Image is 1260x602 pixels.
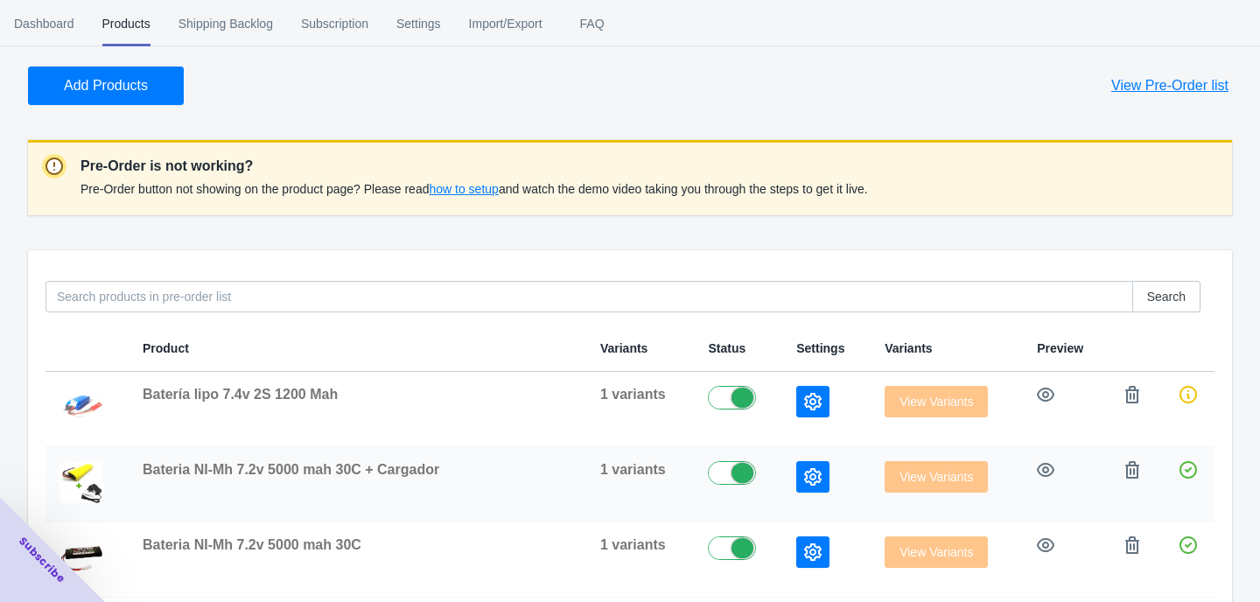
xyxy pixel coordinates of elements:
span: Status [708,341,745,355]
span: Product [143,341,189,355]
span: Add Products [64,77,148,94]
img: bateria-7.4v_1200-mah-2.jpg [59,386,103,428]
span: Variants [885,341,932,355]
span: 1 variants [600,537,666,552]
button: Add Products [28,66,184,105]
span: 1 variants [600,462,666,477]
span: Subscription [301,1,368,46]
span: Bateria NI-Mh 7.2v 5000 mah 30C + Cargador [143,462,439,477]
span: Products [102,1,150,46]
img: Bateria7-2-5200mah-Cargador.jpg [59,461,103,503]
button: Search [1132,281,1200,312]
input: Search products in pre-order list [45,281,1133,312]
span: how to setup [429,182,498,196]
span: Shipping Backlog [178,1,273,46]
span: Settings [796,341,844,355]
span: Import/Export [469,1,542,46]
span: View Pre-Order list [1111,77,1228,94]
span: Preview [1037,341,1083,355]
span: Batería lipo 7.4v 2S 1200 Mah [143,387,338,402]
span: 1 variants [600,387,666,402]
span: Bateria NI-Mh 7.2v 5000 mah 30C [143,537,361,552]
span: Search [1147,290,1186,304]
button: View Pre-Order list [1090,66,1249,105]
p: Pre-Order is not working? [80,156,868,177]
span: Variants [600,341,647,355]
span: Pre-Order button not showing on the product page? Please read and watch the demo video taking you... [80,182,868,196]
span: Settings [396,1,441,46]
span: Subscribe [16,534,68,586]
span: FAQ [570,1,614,46]
span: Dashboard [14,1,74,46]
